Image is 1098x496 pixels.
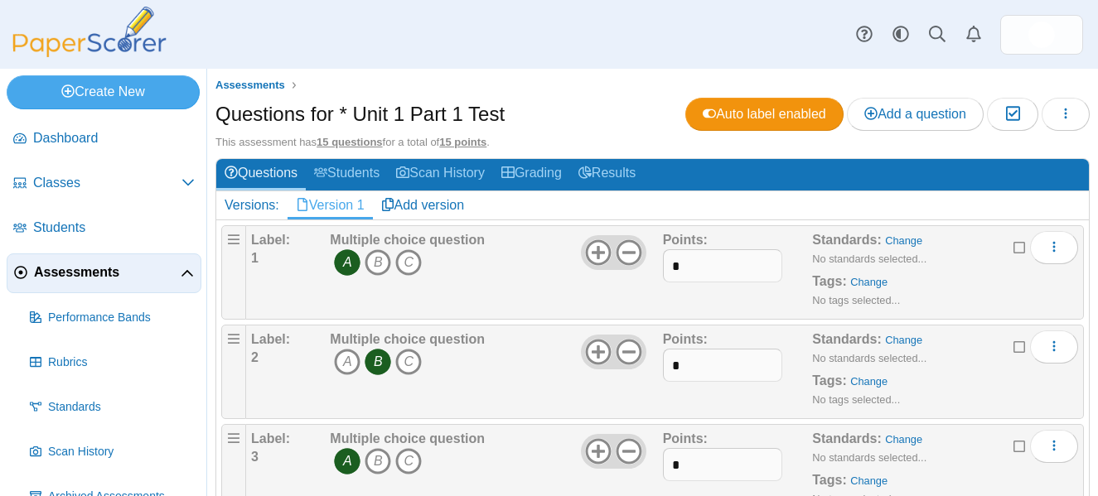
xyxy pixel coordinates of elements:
a: Students [7,209,201,248]
a: Scan History [23,432,201,472]
a: Questions [216,159,306,190]
i: B [365,349,391,375]
span: Rubrics [48,354,195,371]
b: Points: [663,431,708,445]
b: 1 [251,251,259,265]
a: Change [850,474,888,487]
a: Change [850,276,888,288]
a: Auto label enabled [685,98,844,131]
b: 3 [251,450,259,464]
a: PaperScorer [7,46,172,60]
b: Multiple choice question [330,431,485,445]
span: Carly Phillips [1028,22,1055,48]
i: C [395,349,422,375]
b: Standards: [812,233,882,247]
img: ps.3EkigzR8e34dNbR6 [1028,22,1055,48]
span: Students [33,219,195,237]
a: Grading [493,159,570,190]
a: Results [570,159,644,190]
span: Classes [33,174,181,192]
div: Versions: [216,191,288,219]
b: Tags: [812,274,846,288]
i: C [395,448,422,474]
div: Drag handle [221,325,246,419]
img: PaperScorer [7,7,172,57]
a: Scan History [388,159,493,190]
a: Change [885,334,922,346]
small: No standards selected... [812,352,926,364]
b: Tags: [812,473,846,487]
b: Points: [663,233,708,247]
b: Label: [251,332,290,346]
button: More options [1030,330,1078,364]
span: Auto label enabled [703,107,826,121]
small: No standards selected... [812,253,926,265]
b: Multiple choice question [330,233,485,247]
i: A [334,249,360,276]
b: Label: [251,233,290,247]
a: Add version [373,191,473,219]
a: Alerts [955,17,992,53]
a: Classes [7,164,201,204]
u: 15 questions [317,136,382,148]
span: Dashboard [33,129,195,147]
i: B [365,249,391,276]
b: 2 [251,350,259,364]
a: Assessments [211,75,289,96]
a: Dashboard [7,119,201,159]
a: Students [306,159,388,190]
span: Standards [48,399,195,416]
a: Version 1 [288,191,373,219]
a: Rubrics [23,343,201,383]
i: A [334,448,360,474]
small: No tags selected... [812,393,900,406]
a: Change [850,375,888,388]
span: Scan History [48,444,195,460]
a: Create New [7,75,200,108]
a: Change [885,433,922,445]
a: ps.3EkigzR8e34dNbR6 [1000,15,1083,55]
a: Add a question [847,98,984,131]
b: Tags: [812,373,846,388]
i: C [395,249,422,276]
button: More options [1030,430,1078,463]
i: A [334,349,360,375]
a: Change [885,234,922,247]
span: Performance Bands [48,310,195,326]
small: No tags selected... [812,294,900,306]
b: Points: [663,332,708,346]
i: B [365,448,391,474]
b: Standards: [812,431,882,445]
b: Label: [251,431,290,445]
a: Standards [23,388,201,427]
a: Performance Bands [23,298,201,338]
small: No standards selected... [812,451,926,464]
div: Drag handle [221,225,246,320]
b: Standards: [812,332,882,346]
span: Assessments [34,263,181,282]
b: Multiple choice question [330,332,485,346]
h1: Questions for * Unit 1 Part 1 Test [215,100,505,128]
div: This assessment has for a total of . [215,135,1090,150]
button: More options [1030,231,1078,264]
u: 15 points [439,136,486,148]
span: Add a question [864,107,966,121]
a: Assessments [7,253,201,293]
span: Assessments [215,79,285,91]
